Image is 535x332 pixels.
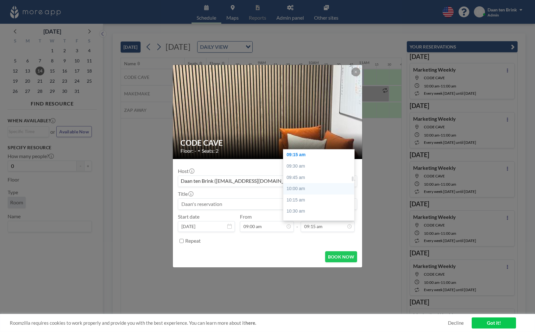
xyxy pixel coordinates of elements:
[283,161,354,172] div: 09:30 am
[283,195,354,206] div: 10:15 am
[240,214,252,220] label: From
[178,199,357,209] input: Daan's reservation
[178,191,193,197] label: Title
[202,148,218,154] span: Seats: 2
[283,183,354,195] div: 10:00 am
[245,320,256,326] a: here.
[180,148,196,154] span: Floor: -
[10,320,448,326] span: Roomzilla requires cookies to work properly and provide you with the best experience. You can lea...
[185,238,201,244] label: Repeat
[325,251,357,262] button: BOOK NOW
[283,172,354,183] div: 09:45 am
[283,217,354,228] div: 10:45 am
[283,149,354,161] div: 09:15 am
[472,317,516,329] a: Got it!
[448,320,464,326] a: Decline
[178,168,194,174] label: Host
[179,177,303,185] span: Daan ten Brink ([EMAIL_ADDRESS][DOMAIN_NAME])
[198,148,200,153] span: •
[178,176,357,187] div: Search for option
[178,214,199,220] label: Start date
[180,138,355,148] h2: CODE CAVE
[283,206,354,217] div: 10:30 am
[296,216,298,230] span: -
